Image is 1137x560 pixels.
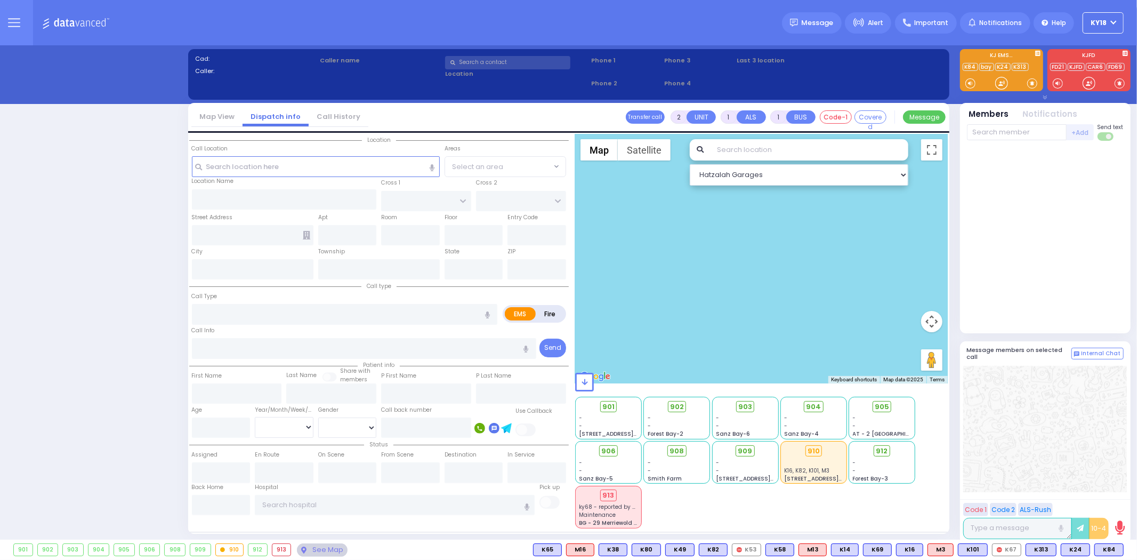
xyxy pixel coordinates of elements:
div: BLS [665,543,695,556]
div: 908 [165,544,185,556]
div: K14 [831,543,859,556]
span: AT - 2 [GEOGRAPHIC_DATA] [853,430,932,438]
div: M13 [799,543,827,556]
span: Phone 4 [664,79,733,88]
span: - [784,422,787,430]
div: M3 [928,543,954,556]
span: Forest Bay-3 [853,475,889,483]
button: Code 1 [963,503,988,516]
label: Township [318,247,345,256]
div: ALS [799,543,827,556]
label: Apt [318,213,328,222]
label: P Last Name [476,372,511,380]
span: - [784,414,787,422]
span: 902 [670,402,684,412]
label: Cad: [195,54,317,63]
span: BG - 29 Merriewold S. [579,519,639,527]
button: Transfer call [626,110,665,124]
div: K53 [732,543,761,556]
img: Google [578,370,613,383]
label: Caller: [195,67,317,76]
a: K24 [995,63,1011,71]
span: - [648,422,651,430]
span: [STREET_ADDRESS][PERSON_NAME] [784,475,885,483]
label: KJFD [1047,53,1131,60]
label: EMS [505,307,536,321]
div: K313 [1026,543,1057,556]
div: ALS [566,543,594,556]
span: Smith Farm [648,475,682,483]
a: Open this area in Google Maps (opens a new window) [578,370,613,383]
img: message.svg [790,19,798,27]
label: Last Name [286,371,317,380]
a: KJFD [1068,63,1085,71]
div: K67 [992,543,1021,556]
label: Entry Code [507,213,538,222]
label: KJ EMS... [960,53,1043,60]
label: En Route [255,451,279,459]
div: 910 [216,544,244,556]
span: - [853,459,856,467]
span: - [716,422,719,430]
label: Age [192,406,203,414]
div: K69 [863,543,892,556]
input: Search location here [192,156,440,177]
span: Call type [361,282,397,290]
span: 906 [601,446,616,457]
span: Other building occupants [303,231,310,239]
button: Drag Pegman onto the map to open Street View [921,349,942,371]
label: Destination [445,451,477,459]
span: Message [802,18,834,28]
label: On Scene [318,451,344,459]
div: See map [297,543,347,557]
button: Members [969,108,1009,121]
label: Fire [535,307,565,321]
input: Search location [710,139,908,161]
img: red-radio-icon.svg [737,547,742,553]
div: 903 [63,544,83,556]
a: bay [979,63,994,71]
button: UNIT [687,110,716,124]
span: K16, K82, K101, M3 [784,467,829,475]
span: Phone 3 [664,56,733,65]
span: members [340,375,367,383]
span: Forest Bay-2 [648,430,683,438]
div: BLS [533,543,562,556]
label: Gender [318,406,338,414]
span: Important [914,18,948,28]
button: Send [539,339,566,357]
button: BUS [786,110,816,124]
div: K49 [665,543,695,556]
span: - [716,459,719,467]
div: 912 [248,544,267,556]
span: Location [362,136,396,144]
span: Send text [1098,123,1124,131]
span: Phone 1 [591,56,660,65]
img: Logo [42,16,113,29]
div: K58 [765,543,794,556]
label: Areas [445,145,461,153]
label: First Name [192,372,222,380]
span: 903 [738,402,752,412]
div: BLS [863,543,892,556]
div: Year/Month/Week/Day [255,406,313,414]
label: Call back number [381,406,432,414]
span: 908 [670,446,684,457]
input: Search hospital [255,495,535,515]
span: - [716,414,719,422]
label: P First Name [381,372,416,380]
button: Show street map [580,139,618,161]
div: K84 [1094,543,1124,556]
span: 909 [738,446,753,457]
span: - [648,414,651,422]
div: 906 [140,544,160,556]
span: ky68 - reported by KY42 [579,503,646,511]
label: Assigned [192,451,218,459]
label: Turn off text [1098,131,1115,142]
div: 913 [600,490,617,501]
span: 901 [602,402,615,412]
label: Room [381,213,397,222]
div: 901 [14,544,33,556]
span: - [853,414,856,422]
label: Cross 2 [476,179,497,187]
